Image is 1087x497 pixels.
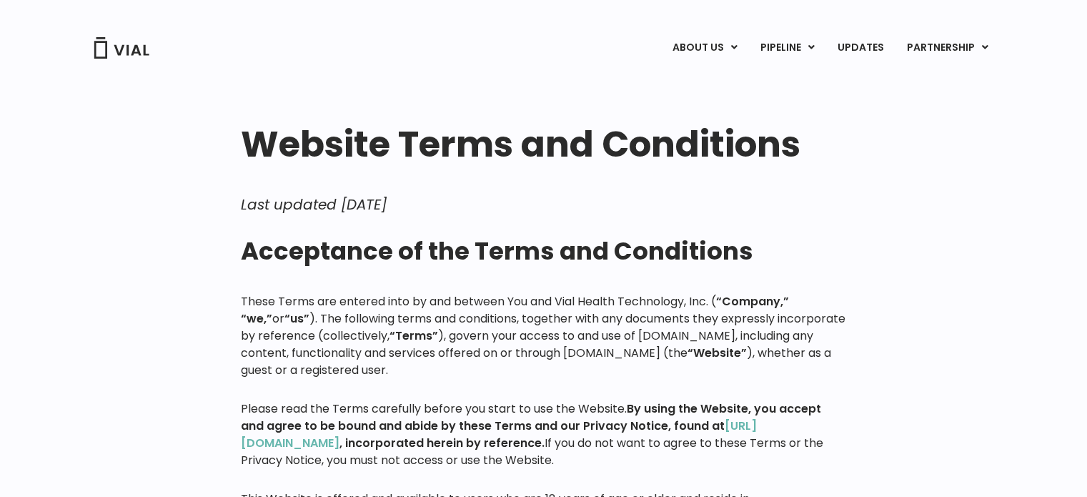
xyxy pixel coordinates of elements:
strong: “Company,” “we,” [241,293,789,327]
img: Vial Logo [93,37,150,59]
strong: “Terms” [389,328,438,344]
p: Last updated [DATE] [241,193,846,216]
p: These Terms are entered into by and between You and Vial Health Technology, Inc. ( or ). The foll... [241,293,846,379]
a: [URL][DOMAIN_NAME] [241,418,757,451]
h1: Website Terms and Conditions [241,124,846,164]
strong: By using the Website, you accept and agree to be bound and abide by these Terms and our Privacy N... [241,400,821,451]
a: PIPELINEMenu Toggle [749,36,825,60]
strong: “us” [284,310,309,327]
h2: Acceptance of the Terms and Conditions [241,237,846,265]
a: UPDATES [826,36,895,60]
strong: “Website” [688,345,747,361]
a: ABOUT USMenu Toggle [661,36,748,60]
div: Please read the Terms carefully before you start to use the Website. If you do not want to agree ... [241,400,846,469]
a: PARTNERSHIPMenu Toggle [895,36,1000,60]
